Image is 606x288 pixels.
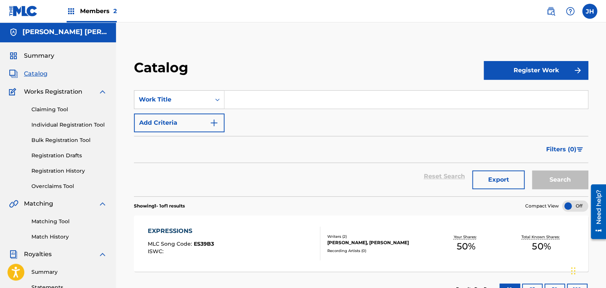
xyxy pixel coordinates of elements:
div: Help [563,4,578,19]
span: Matching [24,199,53,208]
span: Summary [24,51,54,60]
p: Total Known Shares: [521,234,561,240]
div: [PERSON_NAME], [PERSON_NAME] [327,239,428,246]
img: Top Rightsholders [67,7,76,16]
img: search [546,7,555,16]
img: expand [98,87,107,96]
img: 9d2ae6d4665cec9f34b9.svg [209,118,218,127]
span: 50 % [456,240,475,253]
button: Register Work [484,61,588,80]
img: Summary [9,51,18,60]
span: ES39B3 [193,240,214,247]
span: Filters ( 0 ) [546,145,576,154]
button: Filters (0) [541,140,588,159]
span: Members [80,7,117,15]
p: Showing 1 - 1 of 1 results [134,203,185,209]
a: Registration History [31,167,107,175]
a: Bulk Registration Tool [31,136,107,144]
h2: Catalog [134,59,192,76]
a: Match History [31,233,107,241]
span: ISWC : [147,248,165,255]
span: 50 % [532,240,551,253]
img: expand [98,199,107,208]
div: Recording Artists ( 0 ) [327,248,428,254]
img: f7272a7cc735f4ea7f67.svg [573,66,582,75]
button: Export [472,170,524,189]
a: CatalogCatalog [9,69,48,78]
img: Accounts [9,28,18,37]
div: Drag [571,260,575,282]
span: MLC Song Code : [147,240,193,247]
button: Add Criteria [134,113,224,132]
div: User Menu [582,4,597,19]
img: help [566,7,575,16]
div: Work Title [139,95,206,104]
a: Public Search [543,4,558,19]
a: EXPRESSIONSMLC Song Code:ES39B3ISWC:Writers (2)[PERSON_NAME], [PERSON_NAME]Recording Artists (0)Y... [134,215,588,272]
a: Registration Drafts [31,152,107,160]
span: Catalog [24,69,48,78]
iframe: Chat Widget [569,252,606,288]
iframe: Resource Center [585,181,606,243]
a: Matching Tool [31,218,107,225]
span: Royalties [24,250,52,259]
span: Works Registration [24,87,82,96]
img: Matching [9,199,18,208]
img: expand [98,250,107,259]
a: Summary [31,268,107,276]
img: Works Registration [9,87,19,96]
span: Compact View [525,203,558,209]
a: Claiming Tool [31,106,107,113]
div: EXPRESSIONS [147,227,214,236]
img: Catalog [9,69,18,78]
img: MLC Logo [9,6,38,16]
a: Individual Registration Tool [31,121,107,129]
div: Writers ( 2 ) [327,234,428,239]
a: Overclaims Tool [31,182,107,190]
p: Your Shares: [453,234,478,240]
span: 2 [113,7,117,15]
form: Search Form [134,90,588,196]
img: filter [576,147,583,152]
h5: Justin Ryan Hoffman [22,28,107,36]
a: SummarySummary [9,51,54,60]
img: Royalties [9,250,18,259]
